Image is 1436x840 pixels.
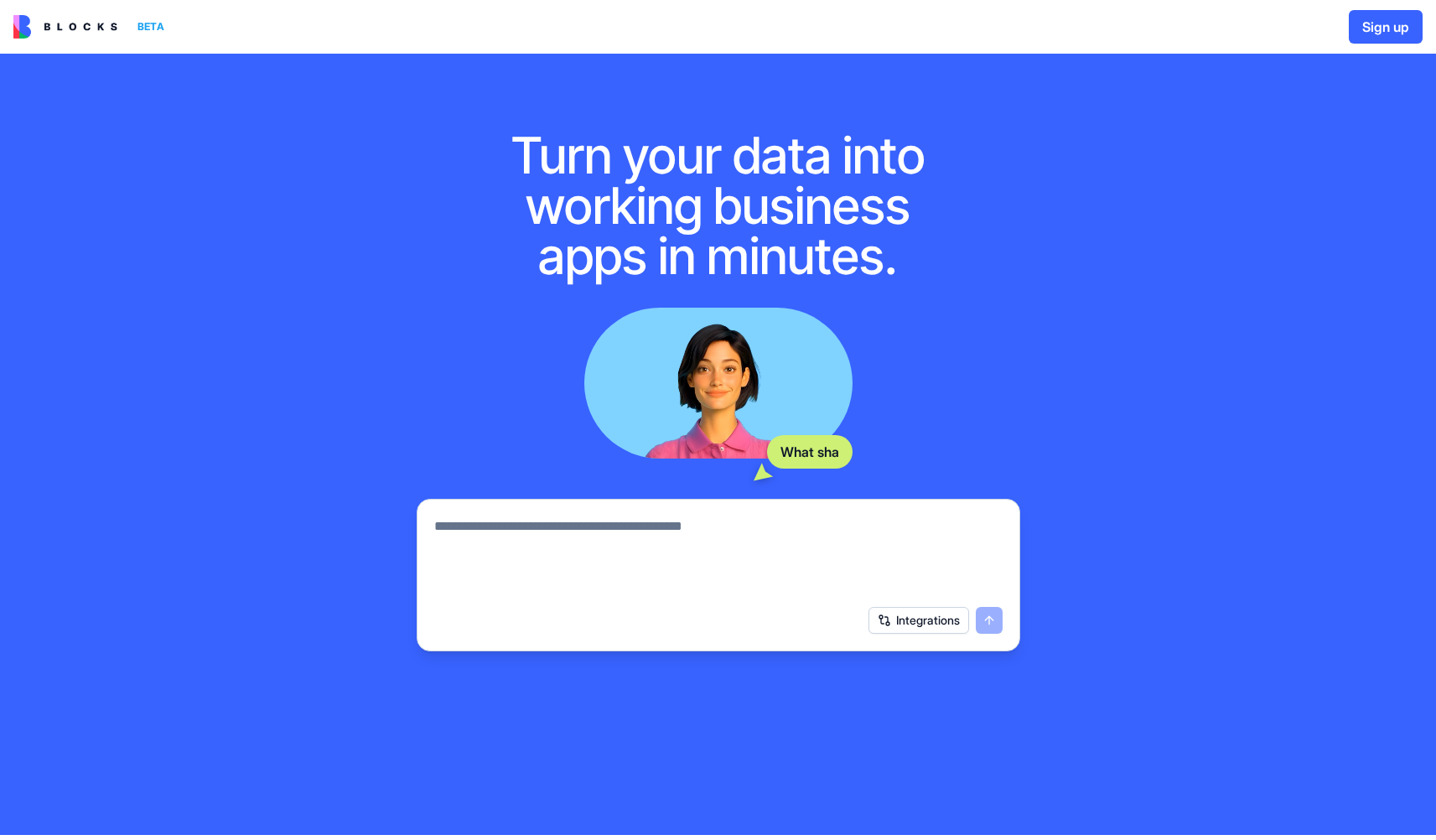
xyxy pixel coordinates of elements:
[868,607,969,634] button: Integrations
[477,130,960,281] h1: Turn your data into working business apps in minutes.
[767,435,853,469] div: What sha
[131,15,171,39] div: BETA
[13,15,171,39] a: BETA
[13,15,117,39] img: logo
[1349,10,1423,44] button: Sign up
